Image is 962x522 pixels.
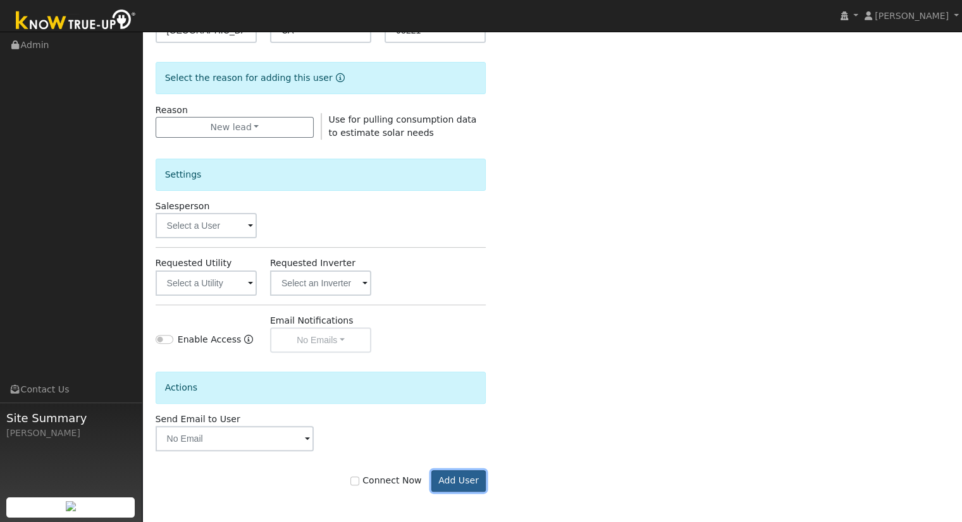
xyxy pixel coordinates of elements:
[66,501,76,511] img: retrieve
[244,333,253,353] a: Enable Access
[156,159,486,191] div: Settings
[270,257,355,270] label: Requested Inverter
[156,104,188,117] label: Reason
[156,213,257,238] input: Select a User
[350,476,359,485] input: Connect Now
[156,372,486,404] div: Actions
[875,11,949,21] span: [PERSON_NAME]
[6,410,135,427] span: Site Summary
[6,427,135,440] div: [PERSON_NAME]
[156,426,314,451] input: No Email
[333,73,345,83] a: Reason for new user
[156,117,314,138] button: New lead
[156,200,210,213] label: Salesperson
[156,257,232,270] label: Requested Utility
[178,333,242,346] label: Enable Access
[270,314,354,327] label: Email Notifications
[270,270,371,296] input: Select an Inverter
[156,62,486,94] div: Select the reason for adding this user
[350,474,421,487] label: Connect Now
[9,7,142,35] img: Know True-Up
[329,114,477,138] span: Use for pulling consumption data to estimate solar needs
[156,270,257,296] input: Select a Utility
[156,413,240,426] label: Send Email to User
[431,470,486,492] button: Add User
